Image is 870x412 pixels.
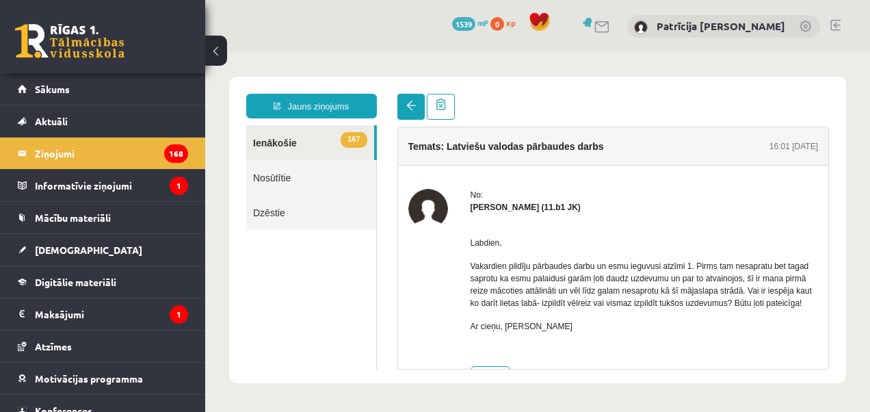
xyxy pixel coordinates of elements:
p: Ar cieņu, [PERSON_NAME] [265,268,614,280]
img: Patrīcija Anna Ivanova [634,21,648,34]
span: 1539 [452,17,475,31]
a: Jauns ziņojums [41,41,172,66]
span: [DEMOGRAPHIC_DATA] [35,244,142,256]
a: Aktuāli [18,105,188,137]
a: [DEMOGRAPHIC_DATA] [18,234,188,266]
a: Atbildēt [265,313,305,338]
p: Vakardien pildīju pārbaudes darbu un esmu ieguvusi atzīmi 1. Pirms tam nesapratu bet tagad saprot... [265,207,614,257]
span: Sākums [35,83,70,95]
a: 0 xp [490,17,522,28]
p: Labdien, [265,184,614,196]
strong: [PERSON_NAME] (11.b1 JK) [265,150,375,159]
span: 167 [135,79,161,95]
span: Motivācijas programma [35,372,143,385]
a: Mācību materiāli [18,202,188,233]
a: Patrīcija [PERSON_NAME] [657,19,785,33]
span: Mācību materiāli [35,211,111,224]
a: Nosūtītie [41,107,171,142]
legend: Maksājumi [35,298,188,330]
a: Dzēstie [41,142,171,177]
span: 0 [490,17,504,31]
a: Motivācijas programma [18,363,188,394]
span: Digitālie materiāli [35,276,116,288]
a: 1539 mP [452,17,488,28]
a: Atzīmes [18,331,188,362]
legend: Informatīvie ziņojumi [35,170,188,201]
a: Informatīvie ziņojumi1 [18,170,188,201]
div: 16:01 [DATE] [564,88,613,100]
a: Sākums [18,73,188,105]
i: 168 [164,144,188,163]
a: 167Ienākošie [41,73,169,107]
img: Anna Kristiāna Bērziņa [203,136,243,176]
span: xp [506,17,515,28]
span: Atzīmes [35,340,72,352]
span: Aktuāli [35,115,68,127]
a: Rīgas 1. Tālmācības vidusskola [15,24,124,58]
span: mP [477,17,488,28]
a: Maksājumi1 [18,298,188,330]
legend: Ziņojumi [35,138,188,169]
i: 1 [170,177,188,195]
a: Ziņojumi168 [18,138,188,169]
a: Digitālie materiāli [18,266,188,298]
div: No: [265,136,614,149]
h4: Temats: Latviešu valodas pārbaudes darbs [203,88,399,99]
i: 1 [170,305,188,324]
